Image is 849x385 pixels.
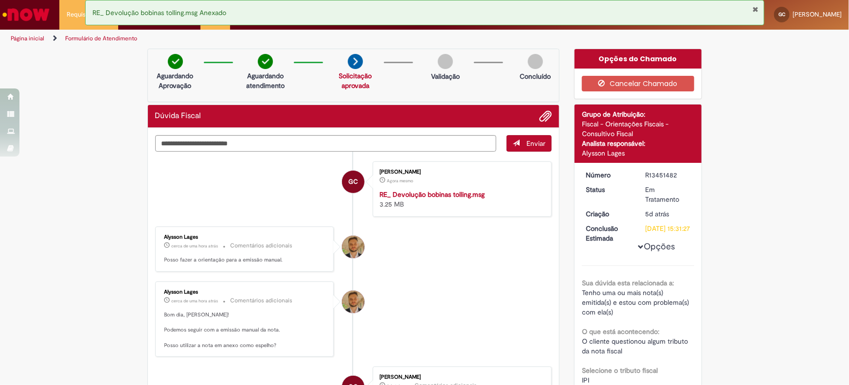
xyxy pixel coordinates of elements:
[155,135,497,152] textarea: Digite sua mensagem aqui...
[342,236,364,258] div: Alysson Lages
[258,54,273,69] img: check-circle-green.png
[379,190,542,209] div: 3.25 MB
[172,243,218,249] time: 01/09/2025 09:05:10
[582,119,694,139] div: Fiscal - Orientações Fiscais - Consultivo Fiscal
[578,185,638,194] dt: Status
[172,243,218,249] span: cerca de uma hora atrás
[242,71,289,90] p: Aguardando atendimento
[778,11,785,17] span: GC
[379,190,485,199] a: RE_ Devolução bobinas tolling.msg
[506,135,552,152] button: Enviar
[578,170,638,180] dt: Número
[646,210,669,218] time: 27/08/2025 10:29:55
[582,376,589,385] span: IPI
[342,291,364,313] div: Alysson Lages
[93,8,227,17] span: RE_ Devolução bobinas tolling.msg Anexado
[528,54,543,69] img: img-circle-grey.png
[582,327,659,336] b: O que está acontecendo:
[7,30,559,48] ul: Trilhas de página
[65,35,137,42] a: Formulário de Atendimento
[582,366,658,375] b: Selecione o tributo fiscal
[387,178,413,184] time: 01/09/2025 10:10:34
[152,71,199,90] p: Aguardando Aprovação
[793,10,842,18] span: [PERSON_NAME]
[164,256,326,264] p: Posso fazer a orientação para a emissão manual.
[582,337,690,355] span: O cliente questionou algum tributo da nota fiscal
[582,139,694,148] div: Analista responsável:
[578,224,638,243] dt: Conclusão Estimada
[539,110,552,122] button: Adicionar anexos
[582,109,694,119] div: Grupo de Atribuição:
[348,170,358,193] span: GC
[575,49,702,69] div: Opções do Chamado
[431,71,460,81] p: Validação
[646,209,691,219] div: 27/08/2025 10:29:55
[582,148,694,158] div: Alysson Lages
[646,170,691,180] div: R13451482
[753,5,759,13] button: Fechar Notificação
[646,224,691,233] div: [DATE] 15:31:27
[578,209,638,219] dt: Criação
[172,298,218,304] time: 01/09/2025 09:04:42
[526,139,545,148] span: Enviar
[342,171,364,193] div: Gabriele Vitoria de Oliveira Correa
[339,71,372,90] a: Solicitação aprovada
[582,76,694,91] button: Cancelar Chamado
[379,169,542,175] div: [PERSON_NAME]
[231,297,293,305] small: Comentários adicionais
[164,289,326,295] div: Alysson Lages
[231,242,293,250] small: Comentários adicionais
[155,112,201,121] h2: Dúvida Fiscal Histórico de tíquete
[387,178,413,184] span: Agora mesmo
[379,374,542,380] div: [PERSON_NAME]
[172,298,218,304] span: cerca de uma hora atrás
[168,54,183,69] img: check-circle-green.png
[67,10,101,19] span: Requisições
[11,35,44,42] a: Página inicial
[1,5,51,24] img: ServiceNow
[348,54,363,69] img: arrow-next.png
[646,210,669,218] span: 5d atrás
[164,234,326,240] div: Alysson Lages
[646,185,691,204] div: Em Tratamento
[164,311,326,350] p: Bom dia, [PERSON_NAME]! Podemos seguir com a emissão manual da nota. Posso utilizar a nota em ane...
[582,288,691,316] span: Tenho uma ou mais nota(s) emitida(s) e estou com problema(s) com ela(s)
[438,54,453,69] img: img-circle-grey.png
[520,71,551,81] p: Concluído
[582,279,674,287] b: Sua dúvida esta relacionada a:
